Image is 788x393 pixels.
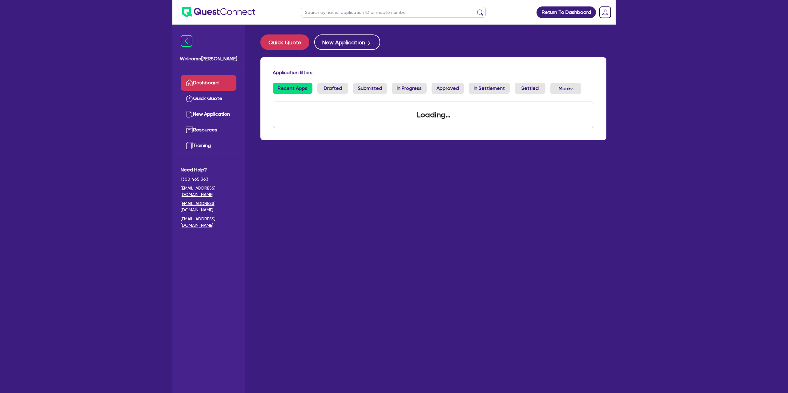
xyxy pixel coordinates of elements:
[186,95,193,102] img: quick-quote
[317,83,348,94] a: Drafted
[273,83,312,94] a: Recent Apps
[186,126,193,134] img: resources
[432,83,464,94] a: Approved
[181,185,236,198] a: [EMAIL_ADDRESS][DOMAIN_NAME]
[181,35,192,47] img: icon-menu-close
[515,83,545,94] a: Settled
[180,55,237,62] span: Welcome [PERSON_NAME]
[550,83,581,94] button: Dropdown toggle
[314,34,380,50] button: New Application
[181,122,236,138] a: Resources
[181,138,236,154] a: Training
[537,6,596,18] a: Return To Dashboard
[181,106,236,122] a: New Application
[469,83,510,94] a: In Settlement
[181,91,236,106] a: Quick Quote
[186,142,193,149] img: training
[353,83,387,94] a: Submitted
[597,4,613,20] a: Dropdown toggle
[186,110,193,118] img: new-application
[182,7,255,17] img: quest-connect-logo-blue
[181,216,236,229] a: [EMAIL_ADDRESS][DOMAIN_NAME]
[260,34,314,50] a: Quick Quote
[273,70,594,75] h4: Application filters:
[301,7,486,18] input: Search by name, application ID or mobile number...
[181,166,236,174] span: Need Help?
[181,200,236,213] a: [EMAIL_ADDRESS][DOMAIN_NAME]
[409,102,458,128] div: Loading...
[181,176,236,182] span: 1300 465 363
[181,75,236,91] a: Dashboard
[260,34,309,50] button: Quick Quote
[392,83,427,94] a: In Progress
